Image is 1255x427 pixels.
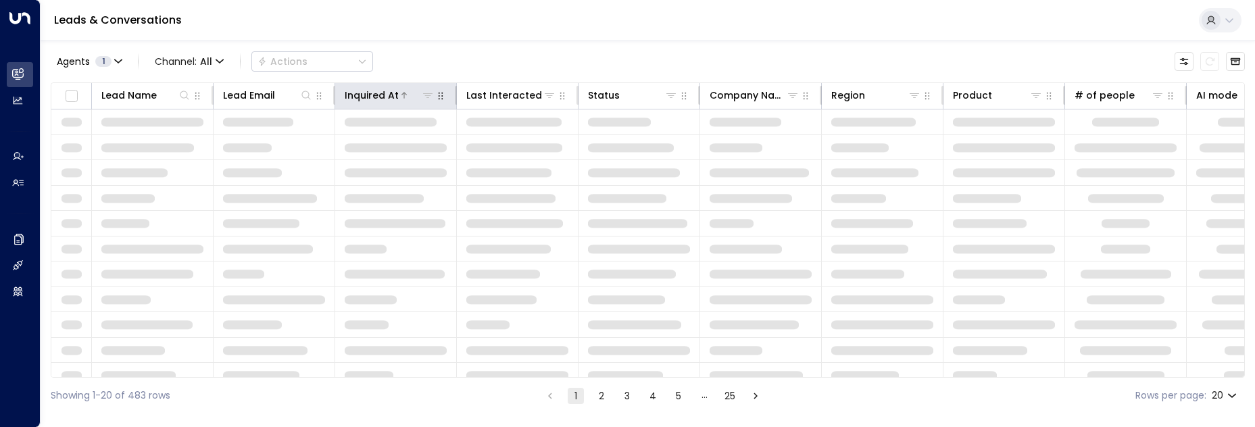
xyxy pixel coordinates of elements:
div: Last Interacted [466,87,542,103]
button: page 1 [568,388,584,404]
button: Agents1 [51,52,127,71]
div: Region [831,87,865,103]
button: Channel:All [149,52,229,71]
div: Button group with a nested menu [251,51,373,72]
span: All [200,56,212,67]
nav: pagination navigation [541,387,764,404]
div: Status [588,87,678,103]
button: Go to page 3 [619,388,635,404]
div: Status [588,87,620,103]
div: Showing 1-20 of 483 rows [51,388,170,403]
div: Company Name [710,87,799,103]
div: Company Name [710,87,786,103]
div: Inquired At [345,87,435,103]
span: Refresh [1200,52,1219,71]
div: Product [953,87,1043,103]
div: … [696,388,712,404]
button: Actions [251,51,373,72]
div: Lead Email [223,87,313,103]
button: Archived Leads [1226,52,1245,71]
div: # of people [1075,87,1135,103]
div: Lead Name [101,87,191,103]
div: # of people [1075,87,1164,103]
div: 20 [1212,386,1239,405]
button: Go to page 4 [645,388,661,404]
button: Go to next page [747,388,764,404]
button: Go to page 2 [593,388,610,404]
div: Product [953,87,992,103]
span: Agents [57,57,90,66]
div: Region [831,87,921,103]
span: Channel: [149,52,229,71]
div: Lead Email [223,87,275,103]
div: Lead Name [101,87,157,103]
div: Inquired At [345,87,399,103]
label: Rows per page: [1135,388,1206,403]
button: Customize [1175,52,1194,71]
div: Last Interacted [466,87,556,103]
span: 1 [95,56,112,67]
button: Go to page 5 [670,388,687,404]
div: Actions [257,55,307,68]
button: Go to page 25 [722,388,738,404]
div: AI mode [1196,87,1237,103]
a: Leads & Conversations [54,12,182,28]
